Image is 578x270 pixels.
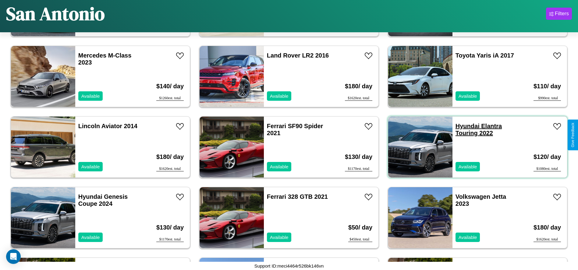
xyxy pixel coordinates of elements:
p: Available [81,163,100,171]
h3: $ 180 / day [534,218,561,237]
div: $ 1620 est. total [156,167,184,171]
div: $ 1260 est. total [156,96,184,101]
a: Ferrari 328 GTB 2021 [267,193,328,200]
h3: $ 50 / day [348,218,372,237]
div: $ 990 est. total [534,96,561,101]
a: Mercedes M-Class 2023 [78,52,132,66]
h3: $ 110 / day [534,77,561,96]
div: Give Feedback [571,123,575,147]
a: Lincoln Aviator 2014 [78,123,137,129]
p: Available [81,233,100,241]
p: Available [459,163,477,171]
p: Available [270,92,289,100]
p: Support ID: meci4464r526bk146vn [254,262,324,270]
h3: $ 180 / day [345,77,372,96]
a: Hyundai Elantra Touring 2022 [456,123,502,136]
p: Available [270,233,289,241]
p: Available [459,233,477,241]
div: $ 1620 est. total [534,237,561,242]
h1: San Antonio [6,1,105,26]
button: Filters [546,8,572,20]
a: Hyundai Genesis Coupe 2024 [78,193,128,207]
div: $ 1080 est. total [534,167,561,171]
p: Available [81,92,100,100]
div: $ 450 est. total [348,237,372,242]
div: Open Intercom Messenger [6,249,21,264]
h3: $ 130 / day [156,218,184,237]
div: $ 1170 est. total [156,237,184,242]
h3: $ 120 / day [534,147,561,167]
p: Available [270,163,289,171]
div: $ 1170 est. total [345,167,372,171]
a: Land Rover LR2 2016 [267,52,329,59]
div: $ 1620 est. total [345,96,372,101]
h3: $ 140 / day [156,77,184,96]
a: Ferrari SF90 Spider 2021 [267,123,323,136]
div: Filters [555,11,569,17]
a: Toyota Yaris iA 2017 [456,52,514,59]
p: Available [459,92,477,100]
h3: $ 130 / day [345,147,372,167]
a: Volkswagen Jetta 2023 [456,193,506,207]
h3: $ 180 / day [156,147,184,167]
